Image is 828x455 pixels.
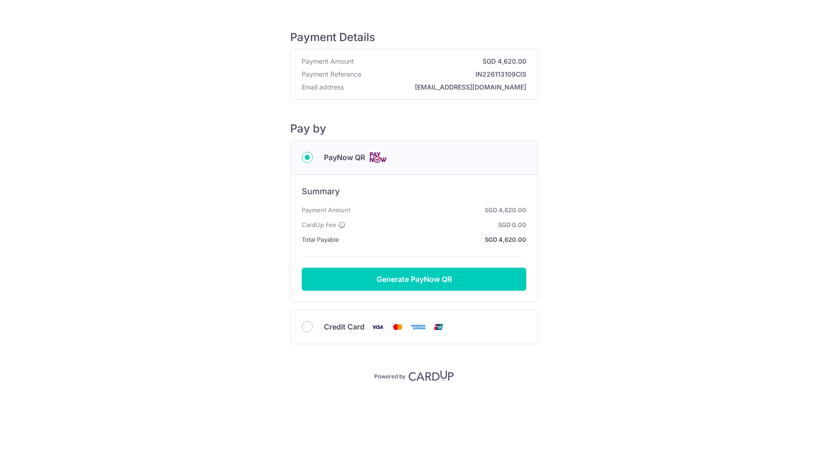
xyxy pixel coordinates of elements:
[302,70,361,79] span: Payment Reference
[368,321,387,333] img: Visa
[302,234,339,245] span: Total Payable
[290,30,538,44] h5: Payment Details
[358,57,526,66] strong: SGD 4,620.00
[429,321,448,333] img: Union Pay
[302,83,344,92] span: Email address
[343,234,526,245] strong: SGD 4,620.00
[302,204,350,216] span: Payment Amount
[389,321,407,333] img: Mastercard
[324,321,365,332] span: Credit Card
[349,219,526,230] strong: SGD 0.00
[302,321,526,333] div: Credit Card Visa Mastercard American Express Union Pay
[302,219,336,230] span: CardUp Fee
[354,204,526,216] strong: SGD 4,620.00
[290,122,538,136] h5: Pay by
[408,370,454,381] img: CardUp
[302,57,354,66] span: Payment Amount
[374,371,406,380] p: Powered by
[302,186,526,197] h6: Summary
[302,268,526,291] button: Generate PayNow QR
[365,70,526,79] strong: IN226113109CIS
[324,152,365,163] span: PayNow QR
[302,152,526,163] div: PayNow QR Cards logo
[347,83,526,92] strong: [EMAIL_ADDRESS][DOMAIN_NAME]
[369,152,387,163] img: Cards logo
[409,321,427,333] img: American Express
